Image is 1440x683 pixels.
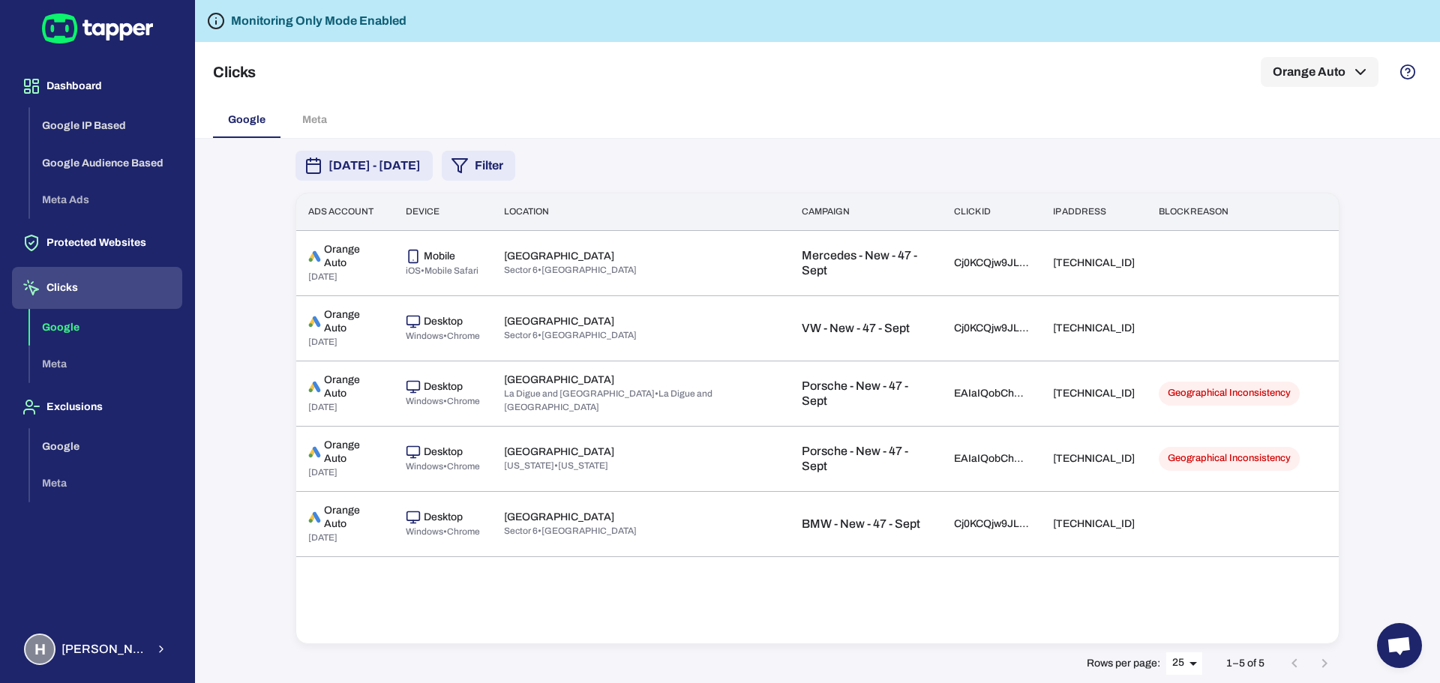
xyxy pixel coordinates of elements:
[504,315,614,328] p: [GEOGRAPHIC_DATA]
[504,250,614,263] p: [GEOGRAPHIC_DATA]
[406,526,480,537] span: Windows • Chrome
[308,532,337,543] span: [DATE]
[406,461,480,472] span: Windows • Chrome
[12,65,182,107] button: Dashboard
[1377,623,1422,668] div: Open chat
[1159,452,1300,465] span: Geographical Inconsistency
[504,330,637,340] span: Sector 6 • [GEOGRAPHIC_DATA]
[228,113,265,127] span: Google
[504,511,614,524] p: [GEOGRAPHIC_DATA]
[12,280,182,293] a: Clicks
[406,331,480,341] span: Windows • Chrome
[954,387,1029,400] div: EAIaIQobChMI37GNqM-RkAMVEVlIAB0EoRHjEAMYASAGEgLzQvD_BwE
[424,511,463,524] p: Desktop
[504,373,614,387] p: [GEOGRAPHIC_DATA]
[504,460,608,471] span: [US_STATE] • [US_STATE]
[30,319,182,332] a: Google
[1041,491,1147,556] td: [TECHNICAL_ID]
[30,118,182,131] a: Google IP Based
[213,63,256,81] h5: Clicks
[30,155,182,168] a: Google Audience Based
[394,193,492,230] th: Device
[308,402,337,412] span: [DATE]
[295,151,433,181] button: [DATE] - [DATE]
[328,157,421,175] span: [DATE] - [DATE]
[12,222,182,264] button: Protected Websites
[308,337,337,347] span: [DATE]
[424,250,455,263] p: Mobile
[30,428,182,466] button: Google
[424,445,463,459] p: Desktop
[1226,657,1264,670] p: 1–5 of 5
[942,193,1041,230] th: Click id
[802,248,930,278] p: Mercedes - New - 47 - Sept
[1041,361,1147,426] td: [TECHNICAL_ID]
[1147,193,1315,230] th: Block reason
[802,379,930,409] p: Porsche - New - 47 - Sept
[1166,652,1202,674] div: 25
[296,193,394,230] th: Ads account
[954,322,1029,335] div: Cj0KCQjw9JLHBhC-ARIsAK4PhcoJRoy9VvzdWV7eemAPStzOC_UO81NpIbugU-slVSzyYDDat3xEg5QaApAAEALw_wcB
[231,12,406,30] h6: Monitoring Only Mode Enabled
[324,373,382,400] p: Orange Auto
[504,445,614,459] p: [GEOGRAPHIC_DATA]
[954,256,1029,270] div: Cj0KCQjw9JLHBhC-ARIsAK4Phcp9GJLL_eL0OAJQqPUJlpIM7IG1Rqst7GOuowFkkI4POW4gcJwcu8QaAhYkEALw_wcB
[954,452,1029,466] div: EAIaIQobChMI37GNqM-RkAMVEVlIAB0EoRHjEAAYASACEgLgvfD_BwE
[30,145,182,182] button: Google Audience Based
[442,151,515,181] button: Filter
[61,642,146,657] span: [PERSON_NAME] Moaref
[504,388,712,412] span: La Digue and [GEOGRAPHIC_DATA] • La Digue and [GEOGRAPHIC_DATA]
[1041,230,1147,295] td: [TECHNICAL_ID]
[24,634,55,665] div: H
[406,396,480,406] span: Windows • Chrome
[1159,387,1300,400] span: Geographical Inconsistency
[324,308,382,335] p: Orange Auto
[1041,193,1147,230] th: IP address
[12,386,182,428] button: Exclusions
[1261,57,1378,87] button: Orange Auto
[324,439,382,466] p: Orange Auto
[12,235,182,248] a: Protected Websites
[30,309,182,346] button: Google
[12,400,182,412] a: Exclusions
[30,107,182,145] button: Google IP Based
[207,12,225,30] svg: Tapper is not blocking any fraudulent activity for this domain
[1087,657,1160,670] p: Rows per page:
[802,444,930,474] p: Porsche - New - 47 - Sept
[12,267,182,309] button: Clicks
[308,467,337,478] span: [DATE]
[802,321,930,336] p: VW - New - 47 - Sept
[424,380,463,394] p: Desktop
[954,517,1029,531] div: Cj0KCQjw9JLHBhC-ARIsAK4PhcoZ8-JnPypS3luVJnQPgwZqdcXMoof3o5rQ0Ec5tauRFPKzxmT45BIaAja7EALw_wcB
[504,265,637,275] span: Sector 6 • [GEOGRAPHIC_DATA]
[802,517,930,532] p: BMW - New - 47 - Sept
[406,265,478,276] span: iOS • Mobile Safari
[324,243,382,270] p: Orange Auto
[1041,295,1147,361] td: [TECHNICAL_ID]
[308,271,337,282] span: [DATE]
[504,526,637,536] span: Sector 6 • [GEOGRAPHIC_DATA]
[492,193,790,230] th: Location
[12,628,182,671] button: H[PERSON_NAME] Moaref
[30,439,182,451] a: Google
[12,79,182,91] a: Dashboard
[790,193,942,230] th: Campaign
[424,315,463,328] p: Desktop
[324,504,382,531] p: Orange Auto
[1041,426,1147,491] td: [TECHNICAL_ID]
